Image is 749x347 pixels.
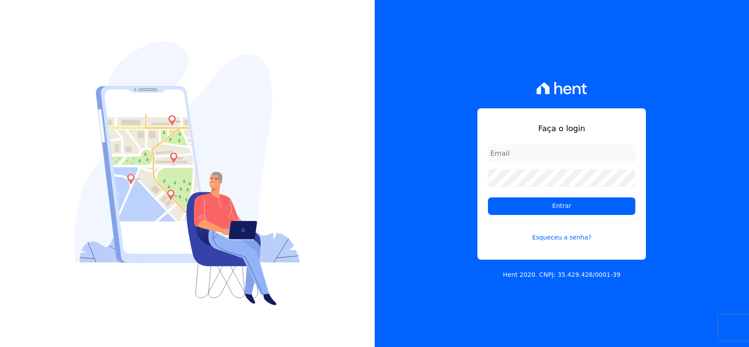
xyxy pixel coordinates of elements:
input: Email [488,145,635,162]
p: Hent 2020. CNPJ: 35.429.428/0001-39 [503,270,620,279]
h1: Faça o login [488,122,635,134]
img: Login [75,42,300,305]
a: Esqueceu a senha? [488,222,635,242]
input: Entrar [488,197,635,215]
